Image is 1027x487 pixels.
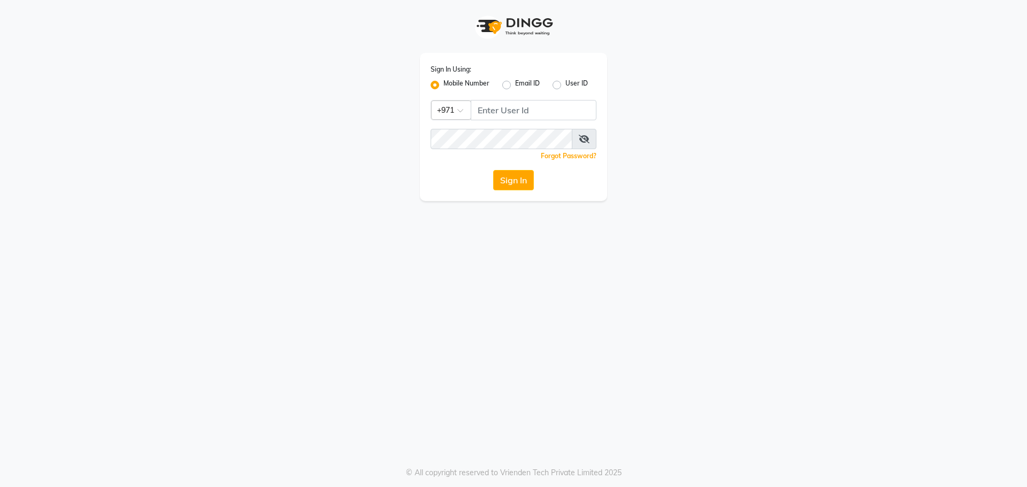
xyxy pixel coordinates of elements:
label: Sign In Using: [431,65,471,74]
label: Mobile Number [443,79,489,91]
img: logo1.svg [471,11,556,42]
input: Username [431,129,572,149]
label: Email ID [515,79,540,91]
button: Sign In [493,170,534,190]
label: User ID [565,79,588,91]
input: Username [471,100,596,120]
a: Forgot Password? [541,152,596,160]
